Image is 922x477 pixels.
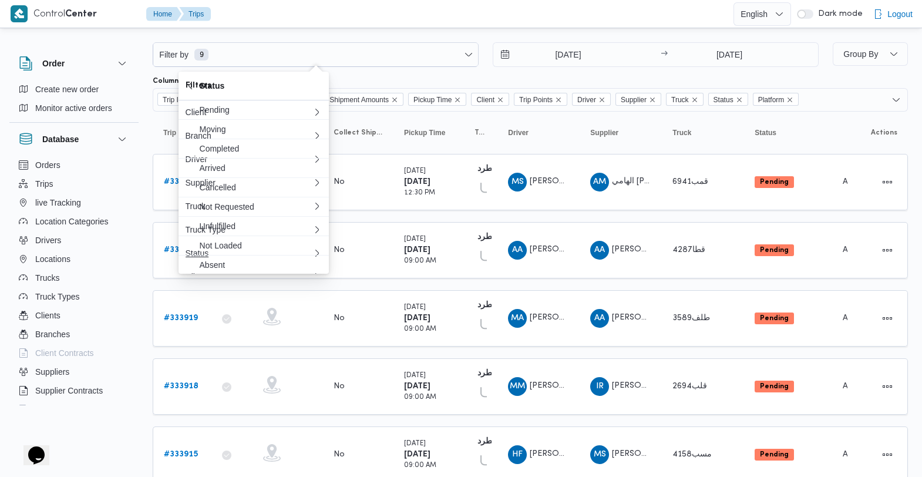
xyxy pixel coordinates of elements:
small: 09:00 AM [404,326,436,332]
span: Pending [755,176,794,188]
div: Amaro Ahmad Abadalihamaid Mahmood [508,241,527,260]
span: Supplier [590,128,618,137]
span: [PERSON_NAME][DATE] [612,382,705,389]
span: Branches [35,327,70,341]
small: [DATE] [404,372,426,379]
b: [DATE] [404,314,430,322]
div: No [334,449,345,460]
button: Remove Pickup Time from selection in this group [454,96,461,103]
span: قمب6941 [672,178,708,186]
button: Database [19,132,129,146]
button: Open list of options [891,95,901,105]
button: Monitor active orders [14,99,134,117]
span: Driver [572,93,611,106]
h3: Database [42,132,79,146]
span: MS [594,445,606,464]
span: Pending [755,381,794,392]
button: Remove Supplier from selection in this group [649,96,656,103]
small: [DATE] [404,304,426,311]
span: Trips [35,177,53,191]
span: AM [593,173,606,192]
img: X8yXhbKr1z7QwAAAABJRU5ErkJggg== [11,5,28,22]
span: [PERSON_NAME] [530,246,597,253]
span: Create new order [35,82,99,96]
div: → [661,51,668,59]
button: Group By [833,42,908,66]
span: Client [471,93,509,106]
span: 9 available filters [194,49,208,61]
span: [PERSON_NAME] [612,450,679,458]
span: Admin [843,178,867,186]
small: 09:00 AM [404,394,436,401]
span: MM [510,377,525,396]
b: # 333919 [164,314,198,322]
button: Remove Collect Shipment Amounts from selection in this group [391,96,398,103]
button: Filter by9 available filters [153,43,478,66]
span: Truck [666,93,704,106]
button: Logout [869,2,917,26]
span: Trucks [35,271,59,285]
span: Pickup Time [413,93,452,106]
span: Devices [35,402,65,416]
b: # 333915 [164,451,198,458]
span: MS [512,173,524,192]
div: Ali Abadalnasar Ali Bkhit Ali [590,241,609,260]
button: Drivers [14,231,134,250]
span: قطا4287 [672,246,705,254]
div: No [334,177,345,187]
span: Supplier [621,93,647,106]
button: Location Categories [14,212,134,231]
span: [PERSON_NAME] [530,450,597,458]
button: Home [146,7,181,21]
a: #333919 [164,311,198,325]
span: [PERSON_NAME] [530,314,597,321]
a: #333920 [164,243,198,257]
button: Branches [14,325,134,344]
span: Trip ID [163,93,184,106]
span: Supplier [615,93,661,106]
b: Pending [760,451,789,458]
span: [PERSON_NAME] [612,246,679,253]
small: [DATE] [404,236,426,243]
small: 09:00 AM [404,462,436,469]
span: AA [512,241,523,260]
button: Actions [878,173,897,192]
button: Devices [14,400,134,419]
span: Collect Shipment Amounts [301,93,403,106]
span: Trip Points [519,93,553,106]
button: Supplier Contracts [14,381,134,400]
span: Pending [755,244,794,256]
b: Center [65,10,97,19]
span: Truck [672,128,691,137]
button: Remove Driver from selection in this group [598,96,605,103]
iframe: chat widget [12,430,49,465]
button: Actions [878,309,897,328]
span: Pending [755,449,794,461]
button: live Tracking [14,193,134,212]
button: Trips [14,174,134,193]
small: 09:00 AM [404,258,436,264]
span: [PERSON_NAME] [530,177,597,185]
b: فرونت دور مسطرد [477,438,543,445]
b: فرونت دور مسطرد [477,301,543,309]
span: Driver [508,128,529,137]
small: [DATE] [404,168,426,174]
button: Actions [878,377,897,396]
div: Order [9,80,139,122]
b: Pending [760,247,789,254]
span: Pickup Time [408,93,466,106]
b: # 333918 [164,382,198,390]
span: قلب2694 [672,382,707,390]
button: Actions [878,241,897,260]
button: Remove Trip Points from selection in this group [555,96,562,103]
div: Hsham Farj Muhammad Aamar [508,445,527,464]
label: Columns [153,76,182,86]
span: Clients [35,308,60,323]
button: Client Contracts [14,344,134,362]
span: مسب4158 [672,451,712,458]
span: Client Contracts [35,346,94,360]
small: 12:30 PM [404,190,435,196]
button: Status [750,123,826,142]
small: [DATE] [404,441,426,447]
